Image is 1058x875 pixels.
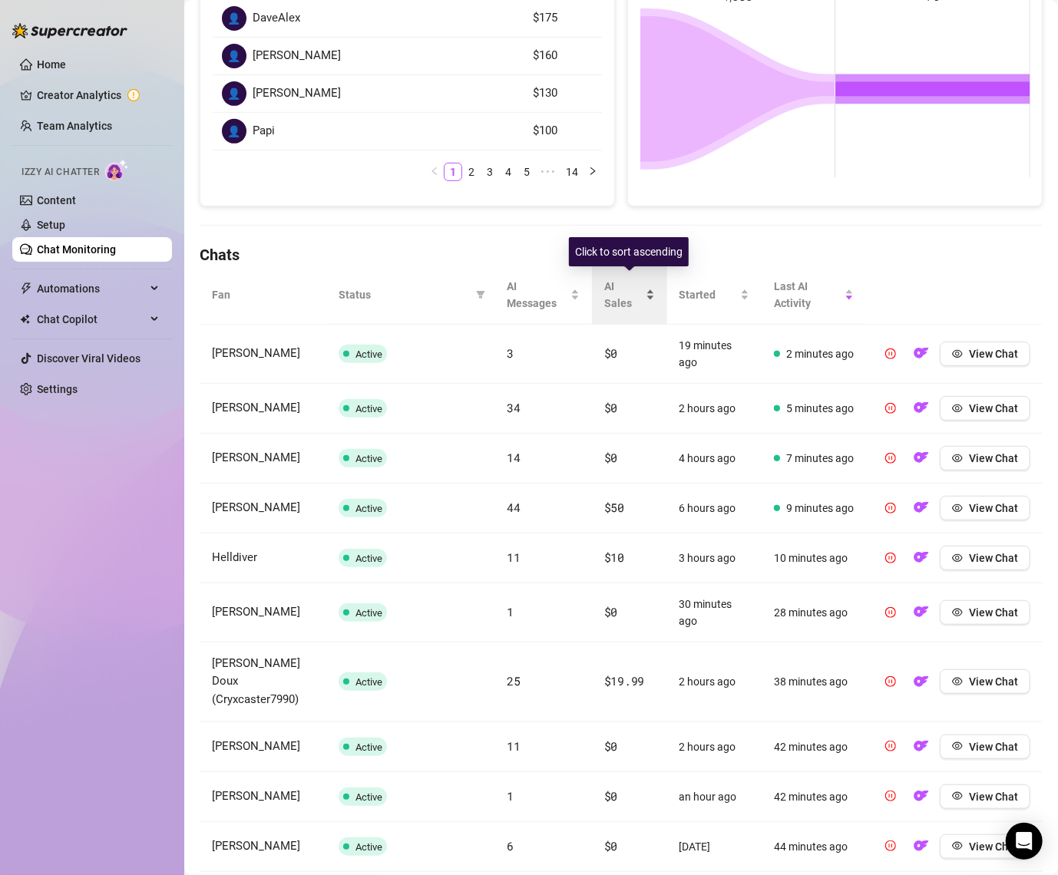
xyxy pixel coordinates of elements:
[355,676,382,688] span: Active
[909,555,934,567] a: OF
[909,794,934,806] a: OF
[909,679,934,692] a: OF
[885,840,896,851] span: pause-circle
[667,484,762,533] td: 6 hours ago
[969,840,1018,853] span: View Chat
[481,163,498,180] a: 3
[355,348,382,360] span: Active
[940,396,1030,421] button: View Chat
[494,266,592,325] th: AI Messages
[463,163,480,180] a: 2
[536,163,560,181] span: •••
[462,163,481,181] li: 2
[667,533,762,583] td: 3 hours ago
[762,772,866,822] td: 42 minutes ago
[212,656,300,706] span: [PERSON_NAME] Doux (Cryxcaster7990)
[969,606,1018,619] span: View Chat
[604,738,617,754] span: $0
[885,403,896,414] span: pause-circle
[604,400,617,415] span: $0
[952,840,963,851] span: eye
[909,834,934,859] button: OF
[21,165,99,180] span: Izzy AI Chatter
[969,552,1018,564] span: View Chat
[885,607,896,618] span: pause-circle
[355,453,382,464] span: Active
[667,266,762,325] th: Started
[560,163,584,181] li: 14
[507,673,520,688] span: 25
[37,194,76,206] a: Content
[339,286,471,303] span: Status
[12,23,127,38] img: logo-BBDzfeDw.svg
[253,9,300,28] span: DaveAlex
[253,122,275,140] span: Papi
[507,500,520,515] span: 44
[762,642,866,722] td: 38 minutes ago
[500,163,517,180] a: 4
[952,791,963,801] span: eye
[604,500,624,515] span: $50
[37,276,146,301] span: Automations
[940,496,1030,520] button: View Chat
[212,500,300,514] span: [PERSON_NAME]
[507,450,520,465] span: 14
[445,163,461,180] a: 1
[909,351,934,363] a: OF
[604,838,617,854] span: $0
[885,553,896,563] span: pause-circle
[679,286,737,303] span: Started
[909,735,934,759] button: OF
[909,342,934,366] button: OF
[952,553,963,563] span: eye
[940,784,1030,809] button: View Chat
[667,722,762,772] td: 2 hours ago
[20,282,32,295] span: thunderbolt
[444,163,462,181] li: 1
[952,741,963,751] span: eye
[940,546,1030,570] button: View Chat
[885,453,896,464] span: pause-circle
[909,455,934,467] a: OF
[914,400,929,415] img: OF
[909,405,934,418] a: OF
[355,791,382,803] span: Active
[969,348,1018,360] span: View Chat
[200,244,1043,266] h4: Chats
[584,163,602,181] li: Next Page
[212,346,300,360] span: [PERSON_NAME]
[212,451,300,464] span: [PERSON_NAME]
[914,450,929,465] img: OF
[786,348,854,360] span: 2 minutes ago
[914,788,929,804] img: OF
[940,342,1030,366] button: View Chat
[499,163,517,181] li: 4
[952,348,963,359] span: eye
[425,163,444,181] li: Previous Page
[355,841,382,853] span: Active
[561,163,583,180] a: 14
[1006,823,1043,860] div: Open Intercom Messenger
[212,739,300,753] span: [PERSON_NAME]
[909,446,934,471] button: OF
[909,396,934,421] button: OF
[914,500,929,515] img: OF
[37,307,146,332] span: Chat Copilot
[212,789,300,803] span: [PERSON_NAME]
[212,550,257,564] span: Helldiver
[914,838,929,854] img: OF
[885,676,896,687] span: pause-circle
[667,384,762,434] td: 2 hours ago
[37,120,112,132] a: Team Analytics
[909,784,934,809] button: OF
[534,122,593,140] article: $100
[952,503,963,513] span: eye
[969,402,1018,414] span: View Chat
[909,496,934,520] button: OF
[667,583,762,642] td: 30 minutes ago
[914,674,929,689] img: OF
[355,553,382,564] span: Active
[355,741,382,753] span: Active
[534,84,593,103] article: $130
[969,675,1018,688] span: View Chat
